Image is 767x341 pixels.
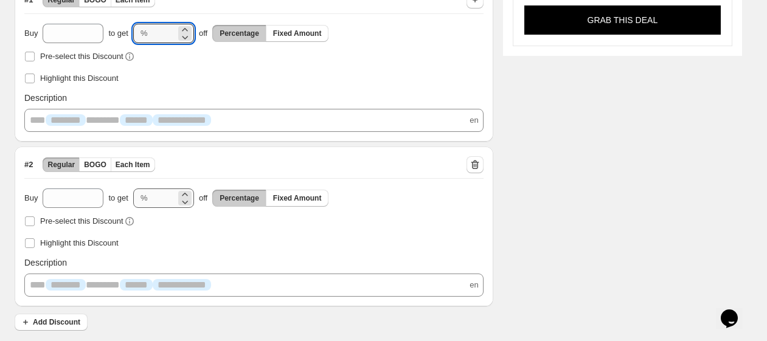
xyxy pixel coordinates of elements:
[524,5,721,35] button: GRAB THIS DEAL
[40,238,119,247] span: Highlight this Discount
[111,157,155,172] button: Each Item
[116,160,150,170] span: Each Item
[141,192,148,204] div: %
[24,27,38,40] span: Buy
[470,279,478,291] span: en
[47,160,75,170] span: Regular
[470,114,478,126] span: en
[79,157,111,172] button: BOGO
[108,192,128,204] span: to get
[24,92,67,104] span: Description
[273,193,322,203] span: Fixed Amount
[43,157,80,172] button: Regular
[212,25,266,42] button: Percentage
[141,27,148,40] div: %
[33,317,80,327] span: Add Discount
[24,159,33,171] span: # 2
[24,257,67,269] span: Description
[199,192,207,204] span: off
[84,160,106,170] span: BOGO
[716,292,755,329] iframe: chat widget
[266,25,329,42] button: Fixed Amount
[108,27,128,40] span: to get
[220,193,259,203] span: Percentage
[40,74,119,83] span: Highlight this Discount
[15,314,88,331] button: Add Discount
[199,27,207,40] span: off
[40,52,123,61] span: Pre-select this Discount
[220,29,259,38] span: Percentage
[212,190,266,207] button: Percentage
[40,216,123,226] span: Pre-select this Discount
[266,190,329,207] button: Fixed Amount
[24,192,38,204] span: Buy
[273,29,322,38] span: Fixed Amount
